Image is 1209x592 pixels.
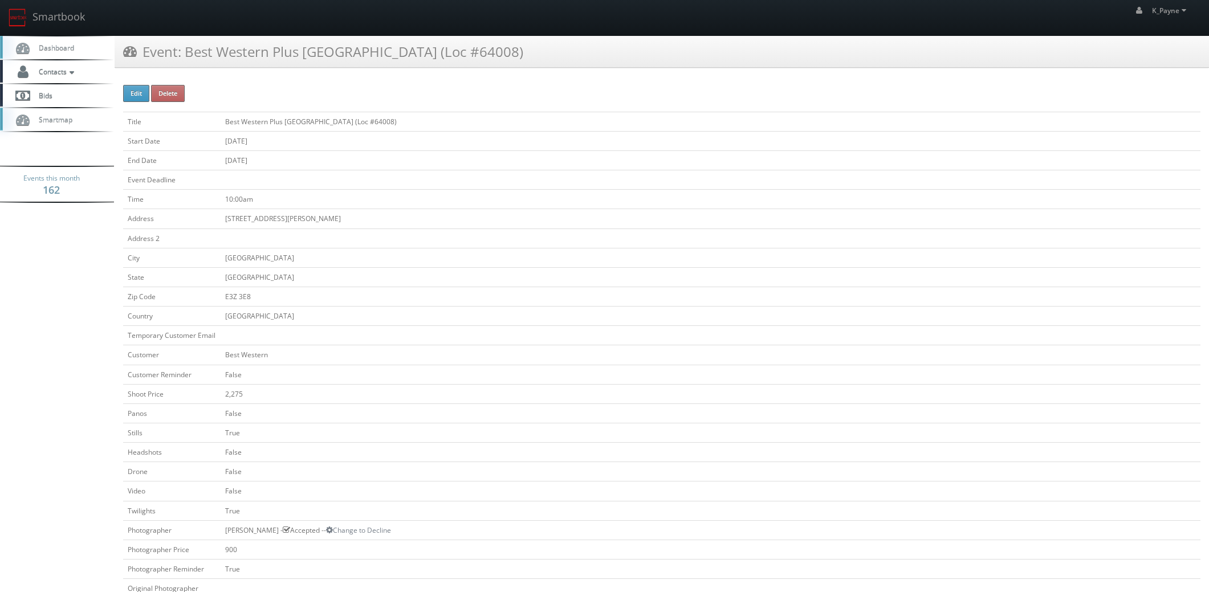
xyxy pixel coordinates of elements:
[221,403,1200,423] td: False
[123,481,221,501] td: Video
[221,131,1200,150] td: [DATE]
[123,559,221,578] td: Photographer Reminder
[123,384,221,403] td: Shoot Price
[123,131,221,150] td: Start Date
[221,501,1200,520] td: True
[221,443,1200,462] td: False
[123,287,221,306] td: Zip Code
[123,307,221,326] td: Country
[123,540,221,559] td: Photographer Price
[221,307,1200,326] td: [GEOGRAPHIC_DATA]
[123,150,221,170] td: End Date
[221,267,1200,287] td: [GEOGRAPHIC_DATA]
[221,345,1200,365] td: Best Western
[33,91,52,100] span: Bids
[221,540,1200,559] td: 900
[221,112,1200,131] td: Best Western Plus [GEOGRAPHIC_DATA] (Loc #64008)
[221,190,1200,209] td: 10:00am
[123,423,221,442] td: Stills
[123,228,221,248] td: Address 2
[123,345,221,365] td: Customer
[221,462,1200,481] td: False
[221,520,1200,540] td: [PERSON_NAME] - Accepted --
[221,481,1200,501] td: False
[23,173,80,184] span: Events this month
[221,209,1200,228] td: [STREET_ADDRESS][PERSON_NAME]
[326,525,391,535] a: Change to Decline
[123,85,149,102] button: Edit
[123,326,221,345] td: Temporary Customer Email
[33,67,77,76] span: Contacts
[123,112,221,131] td: Title
[221,423,1200,442] td: True
[123,248,221,267] td: City
[123,403,221,423] td: Panos
[221,365,1200,384] td: False
[221,150,1200,170] td: [DATE]
[33,43,74,52] span: Dashboard
[9,9,27,27] img: smartbook-logo.png
[221,559,1200,578] td: True
[221,384,1200,403] td: 2,275
[151,85,185,102] button: Delete
[123,267,221,287] td: State
[221,287,1200,306] td: E3Z 3E8
[123,462,221,481] td: Drone
[33,115,72,124] span: Smartmap
[123,520,221,540] td: Photographer
[123,170,221,190] td: Event Deadline
[123,209,221,228] td: Address
[123,190,221,209] td: Time
[123,443,221,462] td: Headshots
[123,501,221,520] td: Twilights
[1152,6,1190,15] span: K_Payne
[221,248,1200,267] td: [GEOGRAPHIC_DATA]
[123,42,523,62] h3: Event: Best Western Plus [GEOGRAPHIC_DATA] (Loc #64008)
[123,365,221,384] td: Customer Reminder
[43,183,60,197] strong: 162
